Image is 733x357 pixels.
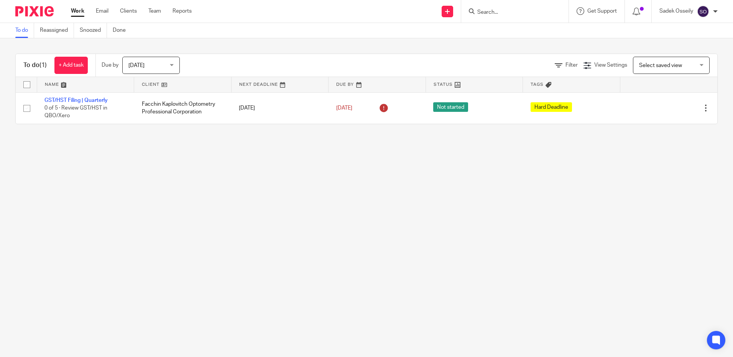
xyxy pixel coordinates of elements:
[39,62,47,68] span: (1)
[113,23,131,38] a: Done
[231,92,329,124] td: [DATE]
[54,57,88,74] a: + Add task
[697,5,709,18] img: svg%3E
[531,82,544,87] span: Tags
[71,7,84,15] a: Work
[173,7,192,15] a: Reports
[120,7,137,15] a: Clients
[44,98,108,103] a: GST/HST Filing | Quarterly
[477,9,546,16] input: Search
[128,63,145,68] span: [DATE]
[15,6,54,16] img: Pixie
[594,62,627,68] span: View Settings
[639,63,682,68] span: Select saved view
[565,62,578,68] span: Filter
[587,8,617,14] span: Get Support
[336,105,352,111] span: [DATE]
[96,7,108,15] a: Email
[23,61,47,69] h1: To do
[134,92,232,124] td: Facchin Kaplovitch Optometry Professional Corporation
[659,7,693,15] p: Sadek Osseily
[531,102,572,112] span: Hard Deadline
[15,23,34,38] a: To do
[433,102,468,112] span: Not started
[40,23,74,38] a: Reassigned
[102,61,118,69] p: Due by
[80,23,107,38] a: Snoozed
[148,7,161,15] a: Team
[44,105,107,119] span: 0 of 5 · Review GST/HST in QBO/Xero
